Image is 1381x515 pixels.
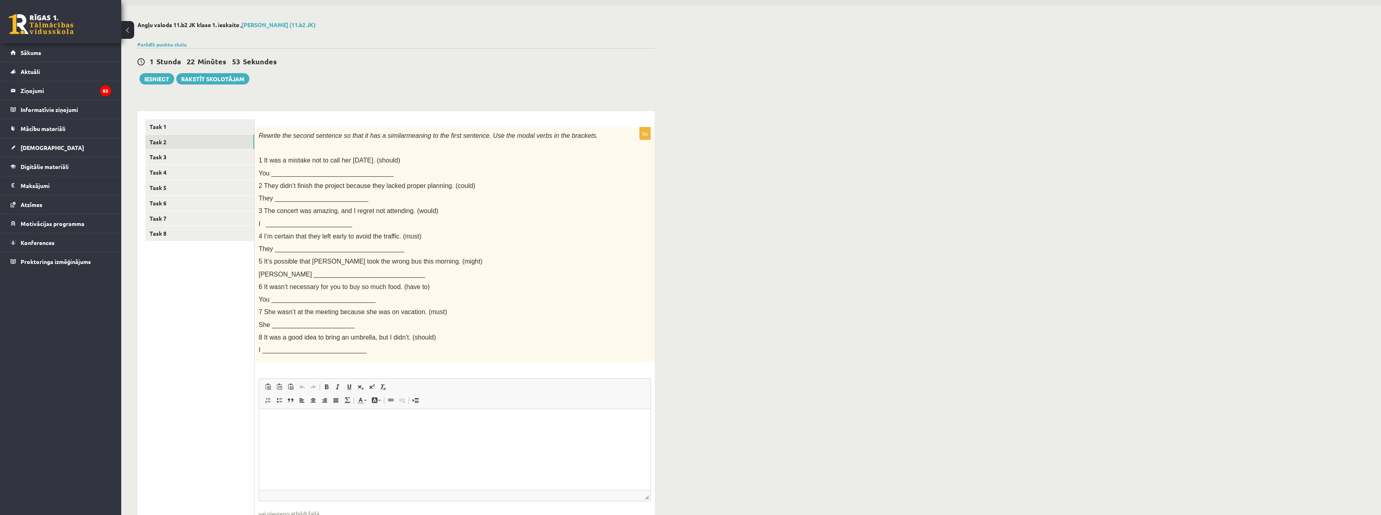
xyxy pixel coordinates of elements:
a: Insert/Remove Numbered List [262,395,274,405]
span: I ________________________ [259,220,352,227]
a: Parādīt punktu skalu [137,41,187,48]
span: [DEMOGRAPHIC_DATA] [21,144,84,151]
a: Background Colour [369,395,383,405]
span: Sekundes [243,57,277,66]
a: Konferences [11,233,111,252]
span: I _____________________________ [259,346,367,353]
a: Link (Ctrl+K) [385,395,396,405]
a: Motivācijas programma [11,214,111,233]
span: 4 I’m certain that they left early to avoid the traffic. (must) [259,233,422,240]
legend: Maksājumi [21,176,111,195]
a: Task 6 [145,196,254,211]
h2: Angļu valoda 11.b2 JK klase 1. ieskaite , [137,21,655,28]
a: Underline (Ctrl+U) [344,382,355,392]
a: Task 3 [145,150,254,165]
i: 83 [100,85,111,96]
span: You _____________________________ [259,296,376,303]
span: [PERSON_NAME] _______________________________ [259,271,425,278]
span: 22 [187,57,195,66]
a: Paste (Ctrl+V) [262,382,274,392]
span: Minūtes [198,57,226,66]
span: They __________________________ [259,195,368,202]
a: Bold (Ctrl+B) [321,382,332,392]
span: Aktuāli [21,68,40,75]
a: Align Left [296,395,308,405]
a: Task 5 [145,180,254,195]
a: Aktuāli [11,62,111,81]
a: Subscript [355,382,366,392]
span: 7 She wasn’t at the meeting because she was on vacation. (must) [259,308,447,315]
a: Task 8 [145,226,254,241]
span: 1 I [259,157,266,164]
a: Unlink [396,395,408,405]
p: 8p [639,127,651,140]
a: Task 2 [145,135,254,150]
a: Paste as plain text (Ctrl+Shift+V) [274,382,285,392]
span: meaning to the first sentence. Use the modal verbs in the brackets. [407,132,598,139]
a: Align Right [319,395,330,405]
a: Proktoringa izmēģinājums [11,252,111,271]
a: Paste from Word [285,382,296,392]
a: Block Quote [285,395,296,405]
span: Konferences [21,239,55,246]
a: Rīgas 1. Tālmācības vidusskola [9,14,74,34]
a: [PERSON_NAME] (11.b2 JK) [242,21,316,28]
span: 8 It was a good idea to bring an umbrella, but I didn’t. (should) [259,334,436,341]
span: You __________________________________ [259,170,394,177]
span: Motivācijas programma [21,220,84,227]
a: Atzīmes [11,195,111,214]
a: Text Colour [355,395,369,405]
span: Stunda [156,57,181,66]
a: Rakstīt skolotājam [176,73,249,84]
legend: Informatīvie ziņojumi [21,100,111,119]
span: They ____________________________________ [259,245,404,252]
span: 5 It’s possible that [PERSON_NAME] took the wrong bus this morning. (might) [259,258,483,265]
a: Task 4 [145,165,254,180]
a: Mācību materiāli [11,119,111,138]
span: 2 They didn’t finish the project because they lacked proper planning. (could) [259,182,475,189]
a: Task 7 [145,211,254,226]
a: Undo (Ctrl+Z) [296,382,308,392]
iframe: Rich Text Editor, wiswyg-editor-user-answer-47024811938280 [259,409,650,490]
a: Maksājumi [11,176,111,195]
a: Centre [308,395,319,405]
a: Remove Format [377,382,389,392]
a: Digitālie materiāli [11,157,111,176]
a: Superscript [366,382,377,392]
span: 1 [150,57,154,66]
a: Italic (Ctrl+I) [332,382,344,392]
a: [DEMOGRAPHIC_DATA] [11,138,111,157]
a: Ziņojumi83 [11,81,111,100]
a: Insert/Remove Bulleted List [274,395,285,405]
span: Mācību materiāli [21,125,65,132]
a: Insert Page Break for Printing [410,395,421,405]
span: 53 [232,57,240,66]
button: Iesniegt [139,73,174,84]
span: Atzīmes [21,201,42,208]
span: Proktoringa izmēģinājums [21,258,91,265]
span: 3 The concert was amazing, and I regret not attending. (would) [259,207,438,214]
span: Digitālie materiāli [21,163,69,170]
a: Informatīvie ziņojumi [11,100,111,119]
span: Sākums [21,49,41,56]
legend: Ziņojumi [21,81,111,100]
a: Justify [330,395,342,405]
span: 6 It wasn’t necessary for you to buy so much food. (have to) [259,283,430,290]
span: Rewrite the second sentence so that it has a similar [259,132,407,139]
a: Sākums [11,43,111,62]
a: Task 1 [145,119,254,134]
a: Math [342,395,353,405]
span: She _______________________ [259,321,355,328]
a: Redo (Ctrl+Y) [308,382,319,392]
span: Drag to resize [645,495,649,499]
span: t was a mistake not to call her [DATE]. (should) [266,157,400,164]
